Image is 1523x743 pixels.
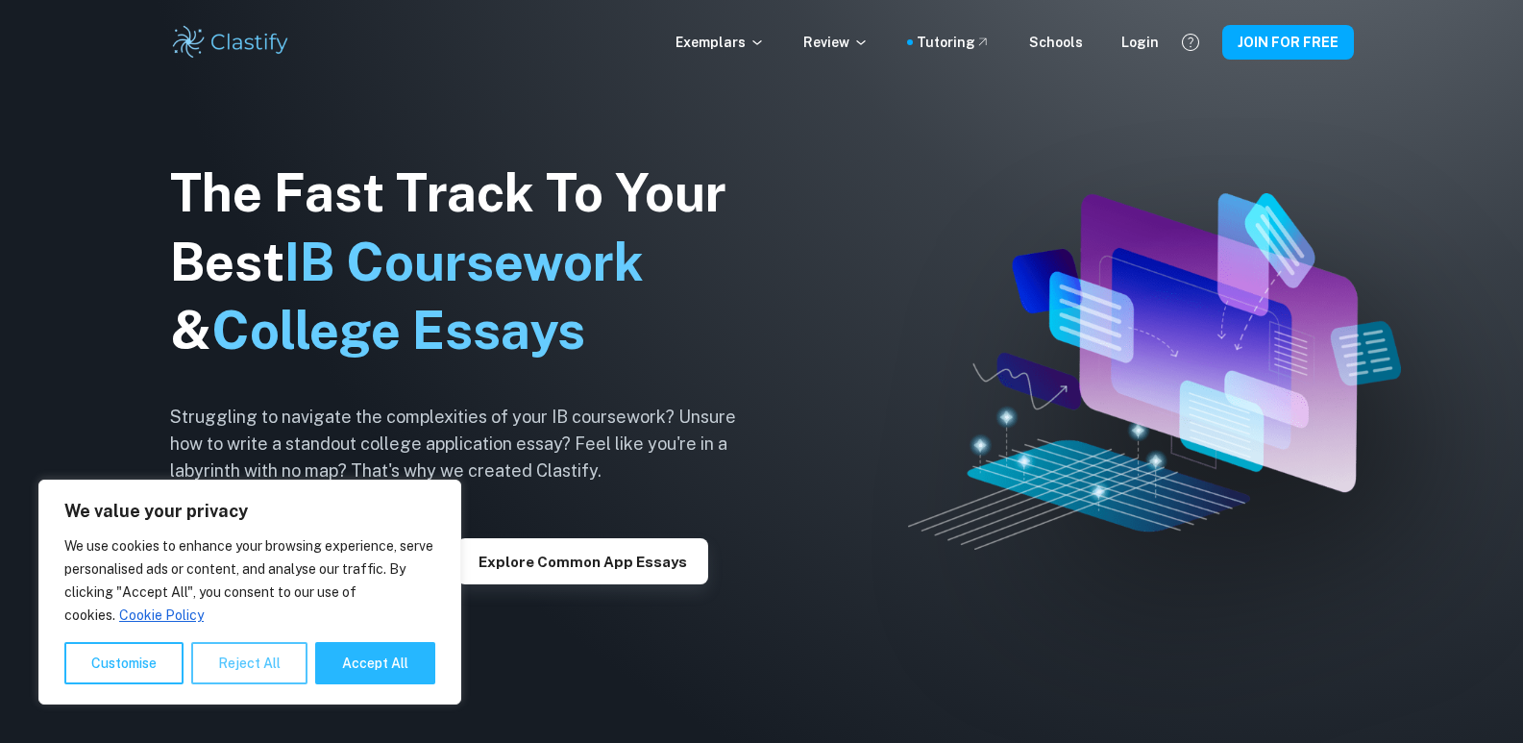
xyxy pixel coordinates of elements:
[803,32,869,53] p: Review
[676,32,765,53] p: Exemplars
[211,300,585,360] span: College Essays
[118,607,205,624] a: Cookie Policy
[64,500,435,523] p: We value your privacy
[315,642,435,684] button: Accept All
[908,193,1401,550] img: Clastify hero
[170,404,766,484] h6: Struggling to navigate the complexities of your IB coursework? Unsure how to write a standout col...
[191,642,307,684] button: Reject All
[1222,25,1354,60] button: JOIN FOR FREE
[917,32,991,53] a: Tutoring
[457,538,708,584] button: Explore Common App essays
[1029,32,1083,53] a: Schools
[1174,26,1207,59] button: Help and Feedback
[38,480,461,705] div: We value your privacy
[1121,32,1159,53] a: Login
[170,159,766,366] h1: The Fast Track To Your Best &
[284,232,644,292] span: IB Coursework
[457,552,708,570] a: Explore Common App essays
[170,23,292,62] img: Clastify logo
[64,534,435,627] p: We use cookies to enhance your browsing experience, serve personalised ads or content, and analys...
[64,642,184,684] button: Customise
